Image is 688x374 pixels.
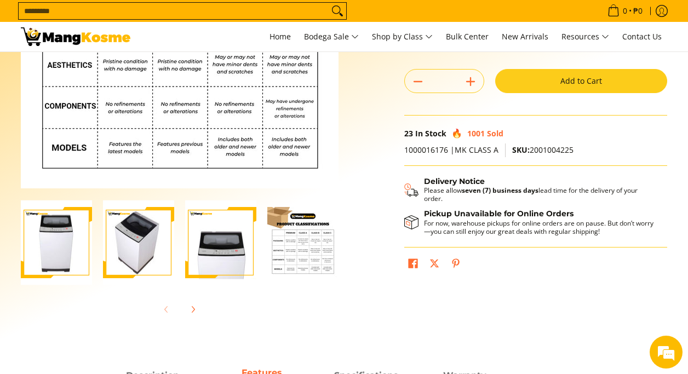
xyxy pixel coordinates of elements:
[404,128,413,139] span: 23
[5,254,209,292] textarea: Type your message and click 'Submit'
[604,5,646,17] span: •
[424,209,574,218] strong: Pickup Unavailable for Online Orders
[366,22,438,51] a: Shop by Class
[57,61,184,76] div: Leave a message
[617,22,667,51] a: Contact Us
[405,256,421,274] a: Share on Facebook
[103,200,174,285] img: Condura 7.5 KG Top Load Non-Inverter Washing Machine (Class A)-2
[495,69,667,93] button: Add to Cart
[424,186,656,203] p: Please allow lead time for the delivery of your order.
[621,7,629,15] span: 0
[424,219,656,235] p: For now, warehouse pickups for online orders are on pause. But don’t worry—you can still enjoy ou...
[405,73,431,90] button: Subtract
[21,27,130,46] img: Condura 7.5 KG Top Load Non-Inverter Washing Machine (Class A) | Mang Kosme
[264,22,296,51] a: Home
[304,30,359,44] span: Bodega Sale
[427,256,442,274] a: Post on X
[372,30,433,44] span: Shop by Class
[185,200,256,285] img: Condura 7.5 KG Top Load Non-Inverter Washing Machine (Class A)-3
[462,186,538,195] strong: seven (7) business days
[181,297,205,321] button: Next
[180,5,206,32] div: Minimize live chat window
[496,22,554,51] a: New Arrivals
[502,31,548,42] span: New Arrivals
[329,3,346,19] button: Search
[622,31,662,42] span: Contact Us
[448,256,463,274] a: Pin on Pinterest
[23,116,191,226] span: We are offline. Please leave us a message.
[457,73,484,90] button: Add
[21,200,92,285] img: condura-7.5kg-topload-non-inverter-washing-machine-class-c-full-view-mang-kosme
[404,145,498,155] span: 1000016176 |MK CLASS A
[415,128,446,139] span: In Stock
[404,177,656,203] button: Shipping & Delivery
[424,176,485,186] strong: Delivery Notice
[267,207,339,278] img: Condura 7.5 KG Top Load Non-Inverter Washing Machine (Class A)-4
[270,31,291,42] span: Home
[561,30,609,44] span: Resources
[487,128,503,139] span: Sold
[467,128,485,139] span: 1001
[512,145,574,155] span: 2001004225
[632,7,644,15] span: ₱0
[512,145,530,155] span: SKU:
[141,22,667,51] nav: Main Menu
[556,22,615,51] a: Resources
[446,31,489,42] span: Bulk Center
[299,22,364,51] a: Bodega Sale
[440,22,494,51] a: Bulk Center
[160,292,199,307] em: Submit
